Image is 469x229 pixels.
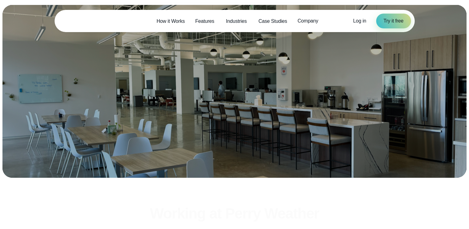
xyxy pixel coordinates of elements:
[258,18,287,25] span: Case Studies
[195,18,214,25] span: Features
[353,18,366,23] span: Log in
[226,18,247,25] span: Industries
[384,17,404,25] span: Try it free
[253,15,292,27] a: Case Studies
[157,18,185,25] span: How it Works
[353,17,366,25] a: Log in
[376,14,411,28] a: Try it free
[151,15,190,27] a: How it Works
[298,17,318,25] span: Company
